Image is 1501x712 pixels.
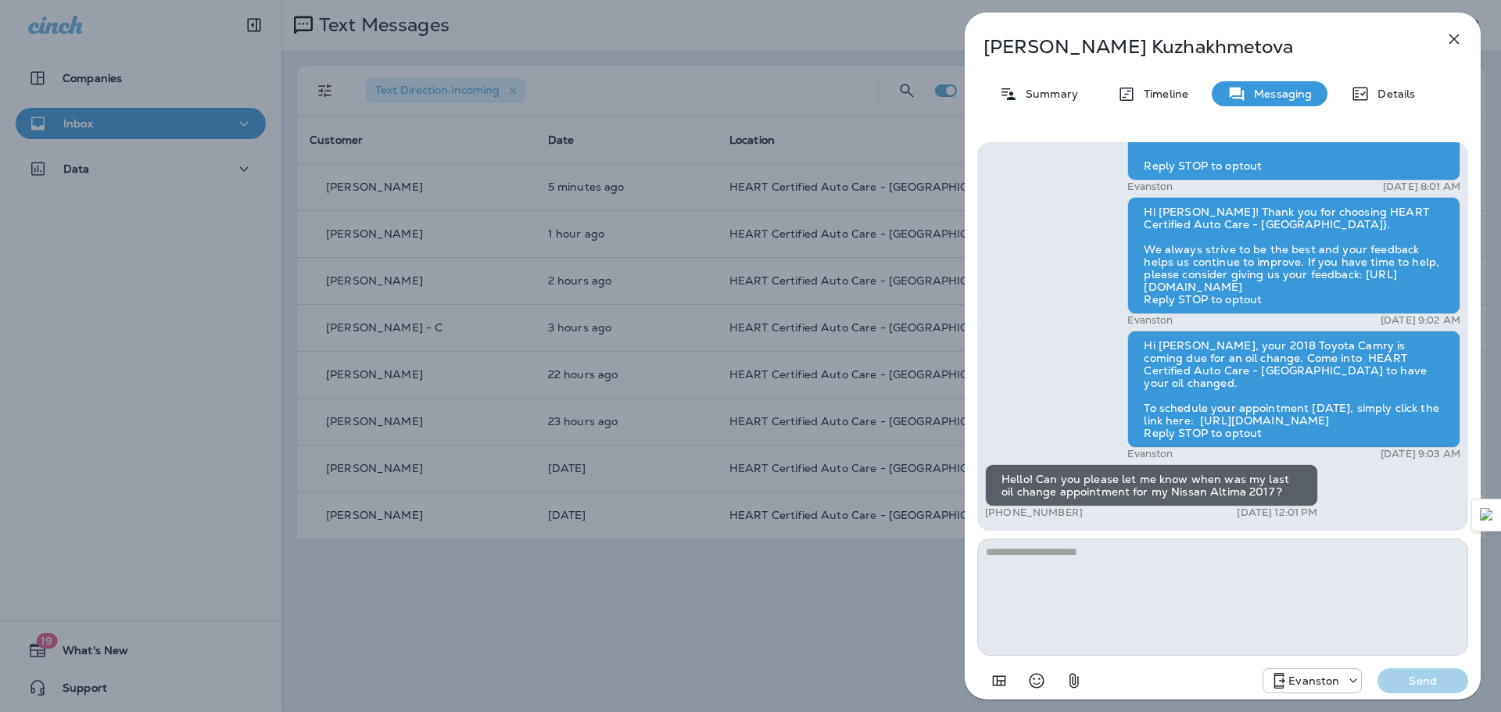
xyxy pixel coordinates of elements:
[1381,448,1460,460] p: [DATE] 9:03 AM
[1127,197,1460,314] div: Hi [PERSON_NAME]! Thank you for choosing HEART Certified Auto Care - [GEOGRAPHIC_DATA]}. We alway...
[1237,506,1317,519] p: [DATE] 12:01 PM
[1246,88,1312,100] p: Messaging
[1370,88,1415,100] p: Details
[1127,448,1173,460] p: Evanston
[1381,314,1460,327] p: [DATE] 9:02 AM
[1021,665,1052,696] button: Select an emoji
[1383,181,1460,193] p: [DATE] 8:01 AM
[1018,88,1078,100] p: Summary
[985,506,1083,519] p: [PHONE_NUMBER]
[983,665,1015,696] button: Add in a premade template
[1263,671,1361,690] div: +1 (847) 892-1225
[983,36,1410,58] p: [PERSON_NAME] Kuzhakhmetova
[1480,508,1494,522] img: Detect Auto
[1127,314,1173,327] p: Evanston
[1127,331,1460,448] div: Hi [PERSON_NAME], your 2018 Toyota Camry is coming due for an oil change. Come into HEART Certifi...
[985,464,1318,506] div: Hello! Can you please let me know when was my last oil change appointment for my Nissan Altima 20...
[1288,674,1339,687] p: Evanston
[1127,181,1173,193] p: Evanston
[1136,88,1188,100] p: Timeline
